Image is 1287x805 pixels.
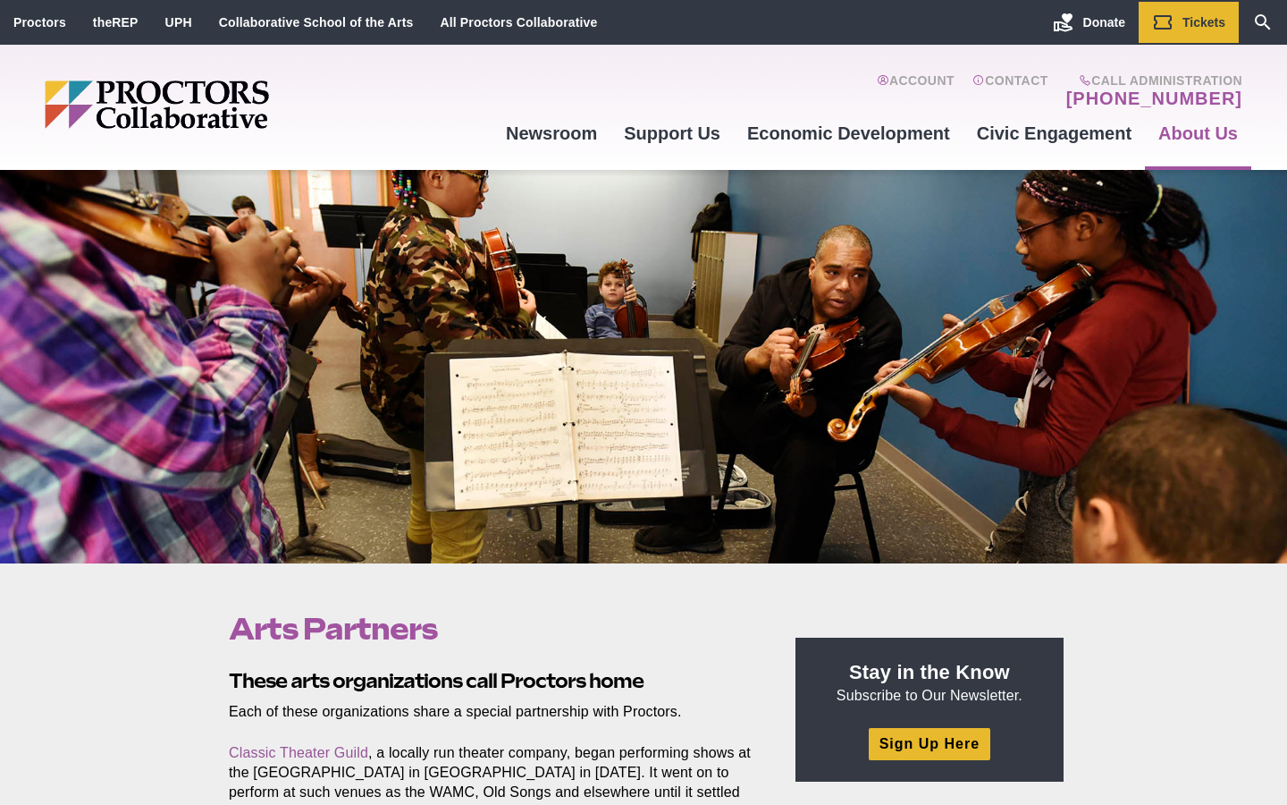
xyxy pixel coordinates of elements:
[229,702,754,722] p: Each of these organizations share a special partnership with Proctors.
[1182,15,1225,30] span: Tickets
[440,15,597,30] a: All Proctors Collaborative
[229,612,754,646] h1: Arts Partners
[963,109,1145,157] a: Civic Engagement
[817,659,1042,706] p: Subscribe to Our Newsletter.
[1139,2,1239,43] a: Tickets
[849,661,1010,683] strong: Stay in the Know
[1145,109,1251,157] a: About Us
[165,15,192,30] a: UPH
[610,109,734,157] a: Support Us
[93,15,139,30] a: theREP
[229,667,754,695] h2: These arts organizations call Proctors home
[219,15,414,30] a: Collaborative School of the Arts
[869,728,990,759] a: Sign Up Here
[734,109,963,157] a: Economic Development
[1083,15,1125,30] span: Donate
[1066,88,1242,109] a: [PHONE_NUMBER]
[1239,2,1287,43] a: Search
[13,15,66,30] a: Proctors
[45,80,407,129] img: Proctors logo
[1061,73,1242,88] span: Call Administration
[229,745,368,760] a: Classic Theater Guild
[972,73,1048,109] a: Contact
[492,109,610,157] a: Newsroom
[877,73,955,109] a: Account
[1039,2,1139,43] a: Donate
